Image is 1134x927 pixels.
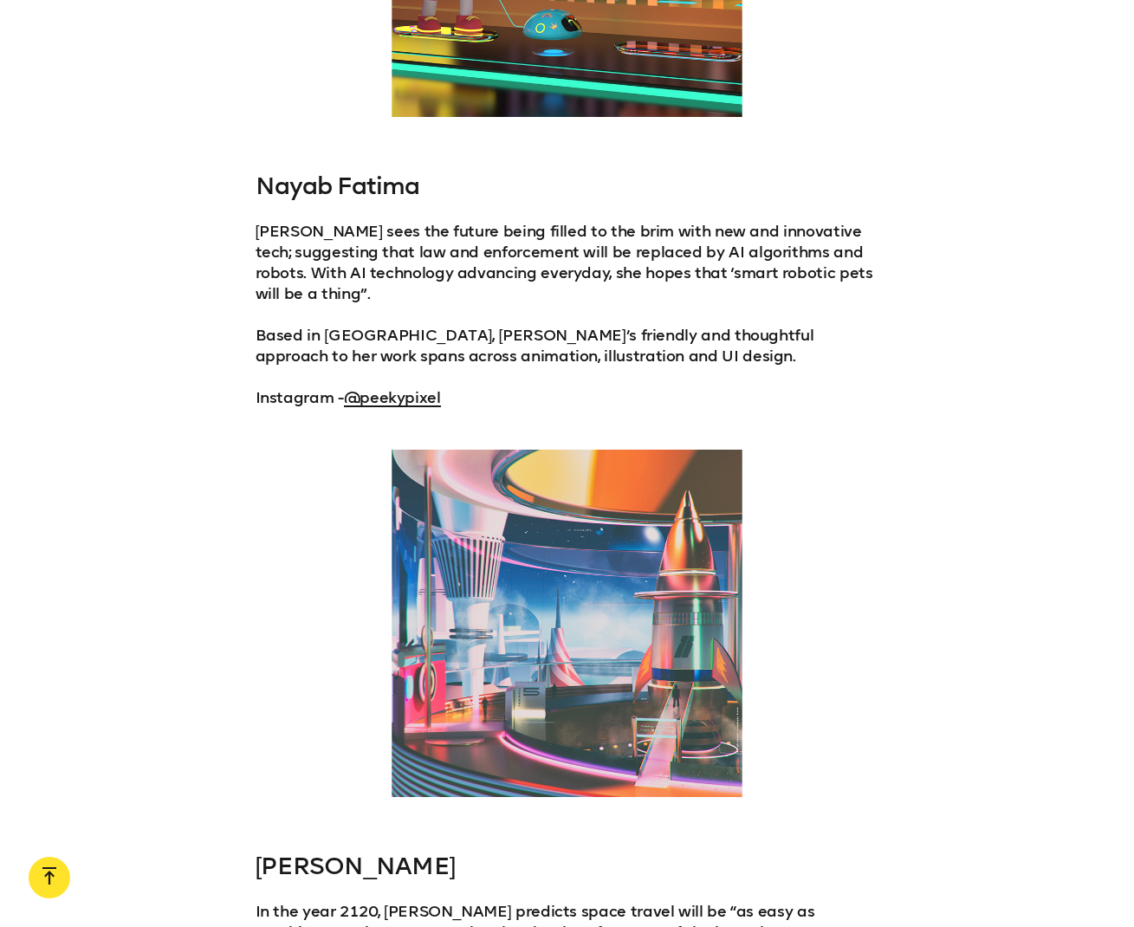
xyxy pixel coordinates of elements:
p: Instagram - [256,387,879,408]
p: [PERSON_NAME] sees the future being filled to the brim with new and innovative tech; suggesting t... [256,221,879,304]
p: Based in [GEOGRAPHIC_DATA], [PERSON_NAME]’s friendly and thoughtful approach to her work spans ac... [256,325,879,366]
a: @peekypixel [344,388,441,407]
h3: [PERSON_NAME] [256,852,879,880]
h3: Nayab Fatima [256,172,879,200]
